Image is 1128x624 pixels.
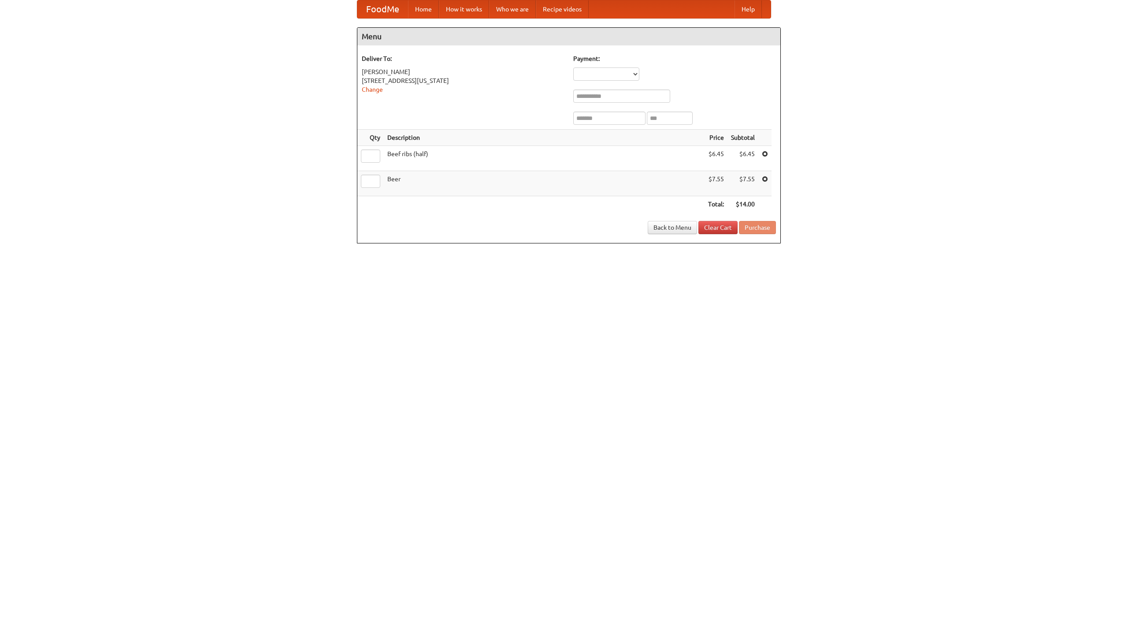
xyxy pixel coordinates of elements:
th: $14.00 [727,196,758,213]
a: Clear Cart [698,221,738,234]
h4: Menu [357,28,780,45]
a: Who we are [489,0,536,18]
a: Home [408,0,439,18]
h5: Deliver To: [362,54,564,63]
th: Description [384,130,705,146]
td: $6.45 [705,146,727,171]
th: Price [705,130,727,146]
a: FoodMe [357,0,408,18]
a: Back to Menu [648,221,697,234]
td: $6.45 [727,146,758,171]
div: [PERSON_NAME] [362,67,564,76]
a: Recipe videos [536,0,589,18]
h5: Payment: [573,54,776,63]
td: $7.55 [727,171,758,196]
td: $7.55 [705,171,727,196]
th: Qty [357,130,384,146]
td: Beer [384,171,705,196]
td: Beef ribs (half) [384,146,705,171]
a: Help [735,0,762,18]
th: Subtotal [727,130,758,146]
a: Change [362,86,383,93]
th: Total: [705,196,727,213]
div: [STREET_ADDRESS][US_STATE] [362,76,564,85]
a: How it works [439,0,489,18]
button: Purchase [739,221,776,234]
